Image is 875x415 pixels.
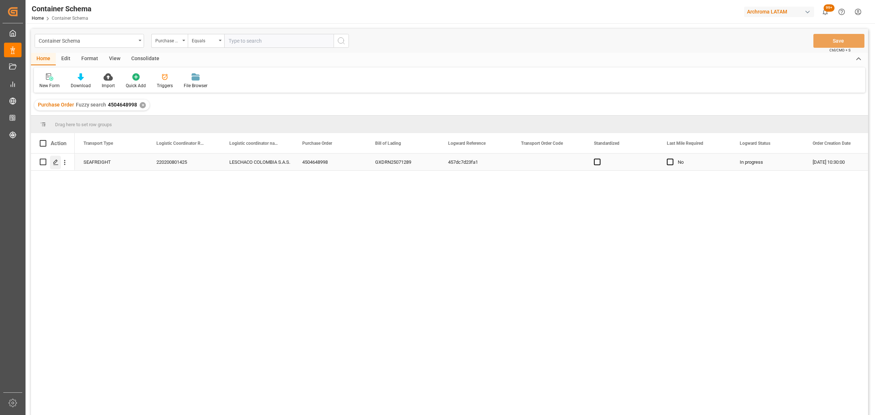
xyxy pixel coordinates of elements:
[229,154,285,171] div: LESCHACO COLOMBIA S.A.S.
[375,141,401,146] span: Bill of Lading
[667,141,703,146] span: Last Mile Required
[148,154,221,170] div: 220200801425
[334,34,349,48] button: search button
[188,34,224,48] button: open menu
[731,154,804,170] div: In progress
[76,102,106,108] span: Fuzzy search
[224,34,334,48] input: Type to search
[35,34,144,48] button: open menu
[229,141,278,146] span: Logistic coordinator name
[448,141,486,146] span: Logward Reference
[813,141,851,146] span: Order Creation Date
[39,36,136,45] div: Container Schema
[38,102,74,108] span: Purchase Order
[833,4,850,20] button: Help Center
[140,102,146,108] div: ✕
[678,154,722,171] div: No
[108,102,137,108] span: 4504648998
[31,154,75,171] div: Press SPACE to select this row.
[813,34,864,48] button: Save
[829,47,851,53] span: Ctrl/CMD + S
[184,82,207,89] div: File Browser
[192,36,217,44] div: Equals
[521,141,563,146] span: Transport Order Code
[102,82,115,89] div: Import
[75,154,148,170] div: SEAFREIGHT
[39,82,60,89] div: New Form
[594,141,619,146] span: Standardized
[126,82,146,89] div: Quick Add
[439,154,512,170] div: 457dc7d23fa1
[56,53,76,65] div: Edit
[366,154,439,170] div: GXDRN25071289
[740,141,770,146] span: Logward Status
[151,34,188,48] button: open menu
[155,36,180,44] div: Purchase Order
[71,82,91,89] div: Download
[824,4,835,12] span: 99+
[55,122,112,127] span: Drag here to set row groups
[157,82,173,89] div: Triggers
[744,7,814,17] div: Archroma LATAM
[32,16,44,21] a: Home
[104,53,126,65] div: View
[156,141,205,146] span: Logistic Coordinator Reference Number
[817,4,833,20] button: show 100 new notifications
[32,3,92,14] div: Container Schema
[83,141,113,146] span: Transport Type
[293,154,366,170] div: 4504648998
[744,5,817,19] button: Archroma LATAM
[76,53,104,65] div: Format
[302,141,332,146] span: Purchase Order
[126,53,165,65] div: Consolidate
[31,53,56,65] div: Home
[51,140,66,147] div: Action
